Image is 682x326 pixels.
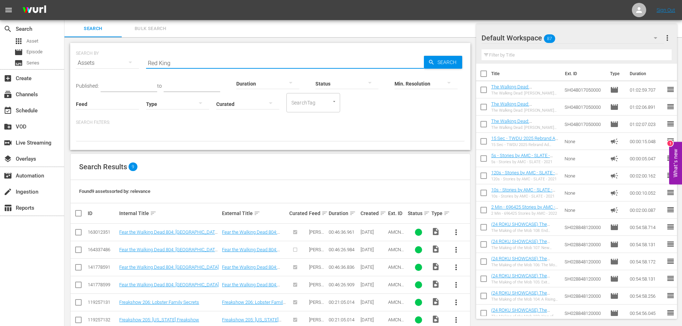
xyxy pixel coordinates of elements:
[491,263,559,267] div: The Making of the Mob 106: The Mob At War
[562,133,608,150] td: None
[666,85,675,94] span: reorder
[431,315,440,323] span: Video
[491,91,559,96] div: The Walking Dead: [PERSON_NAME] 301: Episode 1
[544,31,555,46] span: 87
[627,150,666,167] td: 00:00:05.047
[126,25,175,33] span: Bulk Search
[562,81,608,98] td: SH048017050000
[431,209,445,218] div: Type
[562,270,608,287] td: SH028848120000
[452,263,460,272] span: more_vert
[666,240,675,248] span: reorder
[491,228,559,233] div: The Making of the Mob 108: End Game
[610,137,619,146] span: Ad
[157,83,162,89] span: to
[627,81,666,98] td: 01:02:59.707
[452,298,460,307] span: more_vert
[329,209,358,218] div: Duration
[610,206,619,214] span: Ad
[491,170,558,181] a: 120s - Stories by AMC - SLATE - 2021
[610,257,619,266] span: Episode
[562,305,608,322] td: SH028848120000
[4,204,12,212] span: Reports
[309,282,324,298] span: [PERSON_NAME] Feed
[309,264,324,281] span: [PERSON_NAME] Feed
[491,314,559,319] div: The Making of the Mob 103: King of [US_STATE]
[666,257,675,266] span: reorder
[435,56,462,69] span: Search
[482,28,664,48] div: Default Workspace
[388,264,404,281] span: AMCNVR0000060771
[329,282,358,287] div: 00:46:26.909
[4,171,12,180] span: Automation
[452,281,460,289] span: more_vert
[625,64,668,84] th: Duration
[26,48,43,55] span: Episode
[666,291,675,300] span: reorder
[627,98,666,116] td: 01:02:06.891
[491,160,559,164] div: 5s - Stories by AMC - SLATE - 2021
[119,247,219,258] a: Fear the Walking Dead 804: [GEOGRAPHIC_DATA][PERSON_NAME]
[666,102,675,111] span: reorder
[491,108,559,113] div: The Walking Dead: [PERSON_NAME] 301: Episode 1
[14,37,23,45] span: Asset
[119,317,199,322] a: Freakshow 205: [US_STATE] Freakshow
[388,210,406,216] div: Ext. ID
[657,7,675,13] a: Sign Out
[627,184,666,201] td: 00:00:10.052
[4,122,12,131] span: VOD
[88,229,117,235] div: 163012351
[667,140,673,146] div: 1
[388,229,404,245] span: AMCNVR0000057214
[491,245,559,250] div: The Making of the Mob 107: New Frontiers
[491,84,556,95] a: The Walking Dead: [PERSON_NAME] 301: Episode 1
[562,287,608,305] td: SH028848120000
[562,201,608,219] td: None
[79,162,127,171] span: Search Results
[289,210,307,216] div: Curated
[491,101,556,112] a: The Walking Dead: [PERSON_NAME] 301: Episode 1
[491,273,557,300] a: (24 ROKU SHOWCASE) The Making of the Mob 105: Exit Strategy ((24 ROKU SHOWCASE) The Making of the...
[669,142,682,184] button: Open Feedback Widget
[361,264,386,270] div: [DATE]
[329,300,358,305] div: 00:21:05.014
[491,280,559,284] div: The Making of the Mob 105: Exit Strategy
[129,162,137,171] span: 9
[4,25,12,33] span: Search
[222,209,287,218] div: External Title
[431,262,440,271] span: Video
[491,142,559,147] div: 15 Sec - TWDU 2025 Rebrand Ad Slates- 15s- SLATE
[610,189,619,197] span: Ad
[491,177,559,181] div: 120s - Stories by AMC - SLATE - 2021
[329,317,358,322] div: 00:21:05.014
[88,317,117,322] div: 119257132
[88,264,117,270] div: 141778591
[222,264,280,275] a: Fear the Walking Dead 804: [GEOGRAPHIC_DATA]
[627,219,666,236] td: 00:54:58.714
[119,300,199,305] a: Freakshow 206: Lobster Family Secrets
[150,210,156,216] span: sort
[254,210,260,216] span: sort
[76,83,99,89] span: Published:
[491,239,558,266] a: (24 ROKU SHOWCASE) The Making of the Mob 107: New Frontiers ((24 ROKU SHOWCASE) The Making of the...
[431,280,440,288] span: Video
[119,282,219,287] a: Fear the Walking Dead 804: [GEOGRAPHIC_DATA]
[388,282,404,298] span: AMCNVR0000060783
[119,264,219,270] a: Fear the Walking Dead 804: [GEOGRAPHIC_DATA]
[14,59,23,67] span: Series
[361,300,386,305] div: [DATE]
[88,282,117,287] div: 141778599
[663,29,672,47] button: more_vert
[222,300,286,310] a: Freakshow 206: Lobster Family Secrets
[627,253,666,270] td: 00:54:58.172
[222,247,280,263] a: Fear the Walking Dead 804: [GEOGRAPHIC_DATA][PERSON_NAME]
[448,276,465,293] button: more_vert
[361,229,386,235] div: [DATE]
[309,209,327,218] div: Feed
[424,210,430,216] span: sort
[627,236,666,253] td: 00:54:58.131
[331,98,338,105] button: Open
[610,154,619,163] span: Ad
[79,189,150,194] span: Found 9 assets sorted by: relevance
[491,297,559,302] div: The Making of the Mob 104: A Rising Threat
